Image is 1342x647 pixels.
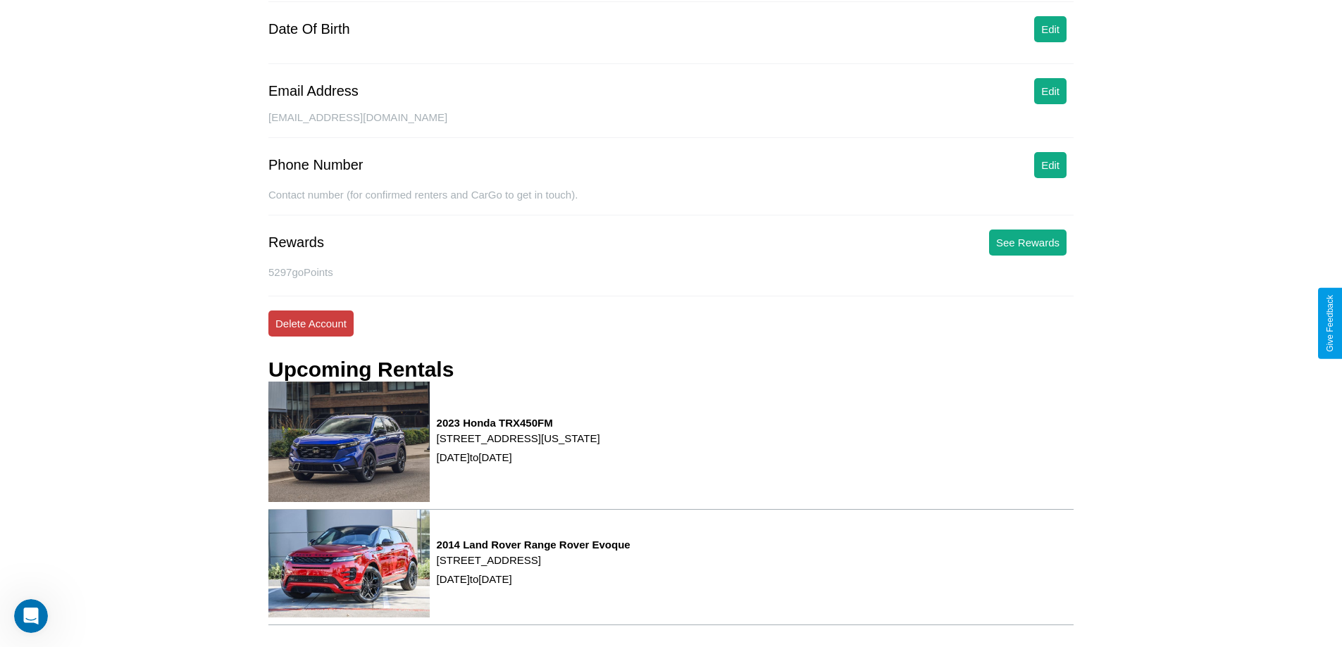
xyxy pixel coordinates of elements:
button: Edit [1034,152,1067,178]
h3: 2023 Honda TRX450FM [437,417,600,429]
div: Give Feedback [1325,295,1335,352]
div: Email Address [268,83,359,99]
div: Rewards [268,234,324,251]
div: Contact number (for confirmed renters and CarGo to get in touch). [268,189,1074,215]
div: Date Of Birth [268,21,350,37]
iframe: Intercom live chat [14,599,48,633]
img: rental [268,382,430,502]
button: See Rewards [989,230,1067,256]
p: [STREET_ADDRESS] [437,551,630,570]
p: 5297 goPoints [268,263,1074,282]
button: Edit [1034,78,1067,104]
h3: 2014 Land Rover Range Rover Evoque [437,539,630,551]
p: [DATE] to [DATE] [437,448,600,467]
p: [STREET_ADDRESS][US_STATE] [437,429,600,448]
div: Phone Number [268,157,364,173]
img: rental [268,510,430,617]
button: Delete Account [268,310,354,337]
div: [EMAIL_ADDRESS][DOMAIN_NAME] [268,111,1074,138]
button: Edit [1034,16,1067,42]
p: [DATE] to [DATE] [437,570,630,589]
h3: Upcoming Rentals [268,358,454,382]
